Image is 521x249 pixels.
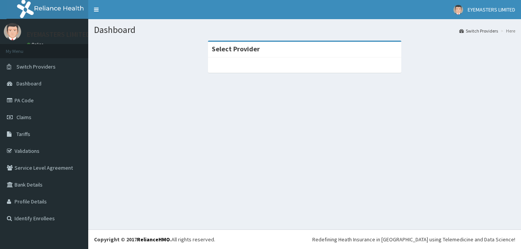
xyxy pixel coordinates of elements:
img: User Image [4,23,21,40]
span: Dashboard [16,80,41,87]
span: EYEMASTERS LIMITED [468,6,515,13]
img: User Image [453,5,463,15]
span: Switch Providers [16,63,56,70]
h1: Dashboard [94,25,515,35]
p: EYEMASTERS LIMITED [27,31,90,38]
div: Redefining Heath Insurance in [GEOGRAPHIC_DATA] using Telemedicine and Data Science! [312,236,515,243]
strong: Select Provider [212,44,260,53]
span: Claims [16,114,31,121]
span: Tariffs [16,131,30,138]
li: Here [499,28,515,34]
a: Switch Providers [459,28,498,34]
footer: All rights reserved. [88,229,521,249]
a: RelianceHMO [137,236,170,243]
a: Online [27,42,45,47]
strong: Copyright © 2017 . [94,236,171,243]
